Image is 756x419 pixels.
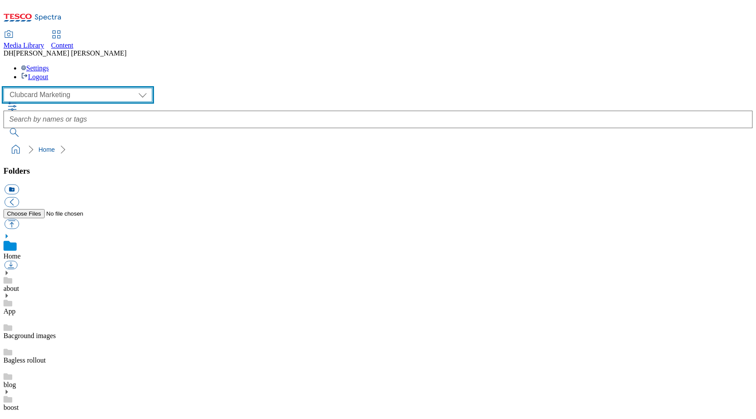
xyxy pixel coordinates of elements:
a: Bagless rollout [3,356,45,364]
a: boost [3,404,19,411]
a: Bacground images [3,332,56,339]
a: about [3,285,19,292]
span: Content [51,42,73,49]
a: Media Library [3,31,44,49]
a: Home [3,252,21,260]
h3: Folders [3,166,752,176]
nav: breadcrumb [3,141,752,158]
a: Home [38,146,55,153]
a: blog [3,381,16,388]
span: Media Library [3,42,44,49]
span: DH [3,49,14,57]
a: Content [51,31,73,49]
span: [PERSON_NAME] [PERSON_NAME] [14,49,126,57]
a: Logout [21,73,48,80]
a: App [3,307,16,315]
a: home [9,143,23,157]
input: Search by names or tags [3,111,752,128]
a: Settings [21,64,49,72]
